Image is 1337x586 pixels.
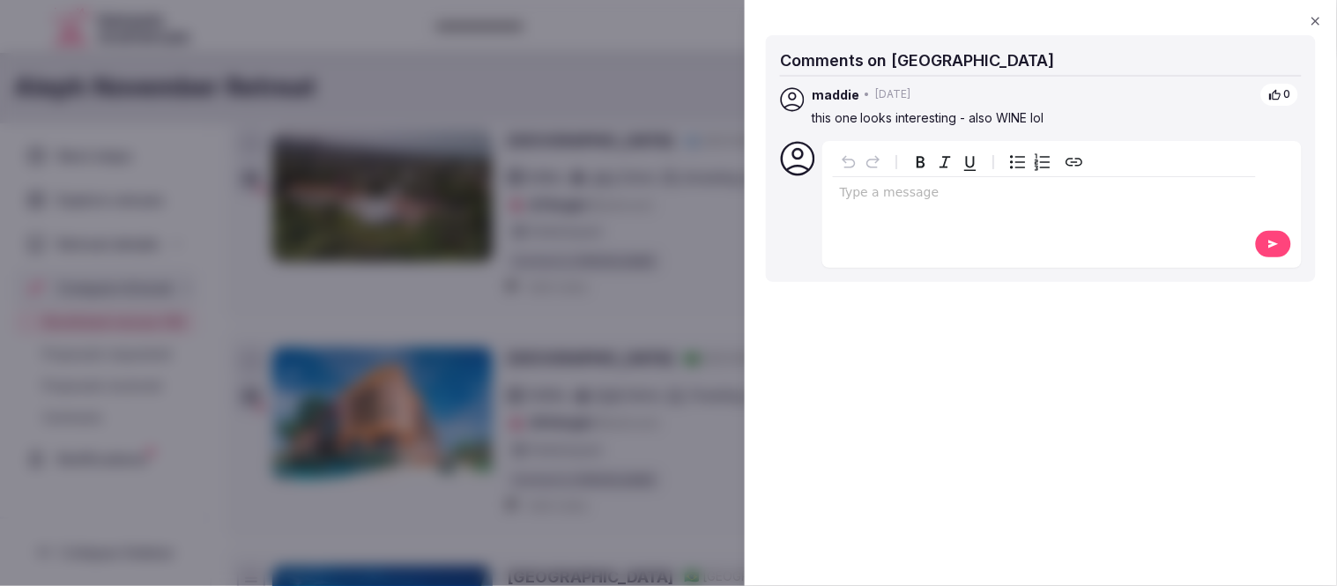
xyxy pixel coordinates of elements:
[1030,150,1055,174] button: Numbered list
[812,86,859,104] span: maddie
[833,177,1256,212] div: editable markdown
[1284,87,1291,102] span: 0
[865,87,871,102] span: •
[933,150,958,174] button: Italic
[780,51,1055,70] span: Comments on [GEOGRAPHIC_DATA]
[876,87,911,102] span: [DATE]
[1006,150,1030,174] button: Bulleted list
[1006,150,1055,174] div: toggle group
[1062,150,1087,174] button: Create link
[958,150,983,174] button: Underline
[1261,84,1298,106] button: 0
[812,109,1298,127] p: this one looks interesting - also WINE lol
[909,150,933,174] button: Bold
